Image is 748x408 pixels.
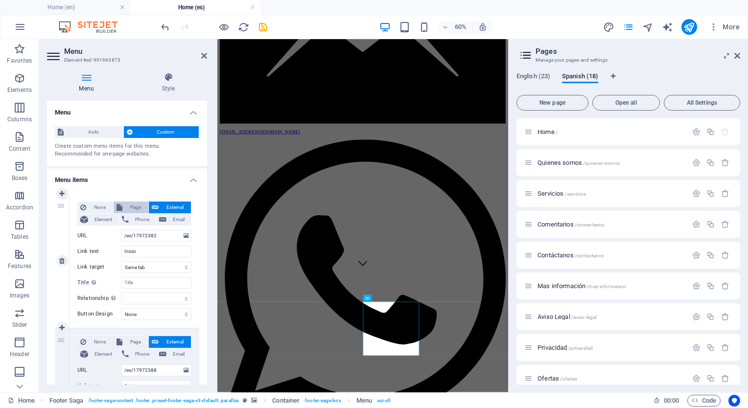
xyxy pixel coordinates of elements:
div: Duplicate [706,220,715,228]
span: /quienes-somos [583,160,620,166]
span: 00 00 [664,395,679,407]
label: Button Design [77,308,121,320]
div: Duplicate [706,128,715,136]
button: None [77,336,113,348]
span: Custom [136,126,196,138]
i: Reload page [238,22,249,33]
span: Page [125,336,145,348]
div: Aviso Legal/aviso-legal [535,314,687,320]
div: Remove [721,282,729,290]
span: Email [169,214,188,226]
button: publish [681,19,697,35]
span: Phone [132,348,153,360]
button: Usercentrics [728,395,740,407]
button: New page [516,95,588,111]
i: This element is a customizable preset [243,398,247,403]
h2: Menu [64,47,207,56]
span: Auto [67,126,120,138]
button: Phone [119,214,156,226]
nav: breadcrumb [49,395,391,407]
div: Ofertas/ofertas [535,375,687,382]
div: Remove [721,313,729,321]
div: Duplicate [706,159,715,167]
div: Remove [721,159,729,167]
p: Tables [11,233,28,241]
input: Link text... [121,380,191,392]
span: External [162,336,188,348]
span: . footer-saga-box [304,395,341,407]
i: Publish [683,22,695,33]
h4: Style [130,72,207,93]
h4: Home (es) [130,2,260,13]
span: Spanish (18) [562,70,598,84]
span: /ofertas [560,376,577,382]
div: Settings [692,313,701,321]
input: URL... [121,364,191,376]
h4: Menu [47,72,130,93]
button: Element [77,348,118,360]
h4: Menu [47,101,207,118]
span: Home [538,128,558,136]
span: Click to open page [538,221,604,228]
span: . footer-saga-content .footer .preset-footer-saga-v3-default .parallax [88,395,239,407]
div: Privacidad/privacidad [535,344,687,351]
h6: Session time [654,395,679,407]
p: Features [8,262,31,270]
span: Element [91,214,116,226]
span: /comentarios [575,222,605,227]
div: Settings [692,374,701,383]
h4: Menu items [47,168,207,186]
i: This element contains a background [251,398,257,403]
span: /mas-informacion [586,284,626,289]
div: Contáctanos/contactanos [535,252,687,258]
div: Settings [692,128,701,136]
p: Slider [12,321,27,329]
h3: Element #ed-991663873 [64,56,187,65]
div: Mas información/mas-informacion [535,283,687,289]
div: Remove [721,220,729,228]
span: New page [521,100,584,106]
label: Title [77,277,121,289]
span: /aviso-legal [571,315,597,320]
div: Language Tabs [516,72,740,91]
div: Duplicate [706,343,715,352]
span: All Settings [668,100,736,106]
button: reload [237,21,249,33]
button: Click here to leave preview mode and continue editing [218,21,230,33]
p: Footer [11,380,28,387]
h6: 60% [453,21,468,33]
span: : [671,397,672,404]
div: Duplicate [706,251,715,259]
span: External [162,202,188,213]
p: Images [10,292,30,299]
span: None [89,202,110,213]
div: Duplicate [706,374,715,383]
div: Remove [721,251,729,259]
button: Email [156,348,191,360]
span: More [709,22,740,32]
div: Settings [692,220,701,228]
span: Code [692,395,716,407]
p: Columns [7,115,32,123]
div: Remove [721,189,729,198]
p: Elements [7,86,32,94]
i: Undo: Change menu items (Ctrl+Z) [160,22,171,33]
button: Custom [124,126,199,138]
button: pages [623,21,634,33]
span: Click to select. Double-click to edit [356,395,372,407]
label: Link text [77,380,121,392]
button: Page [114,336,148,348]
button: undo [159,21,171,33]
p: Header [10,350,29,358]
div: Settings [692,159,701,167]
div: Comentarios/comentarios [535,221,687,227]
button: Open all [592,95,660,111]
i: On resize automatically adjust zoom level to fit chosen device. [478,23,487,31]
div: Remove [721,374,729,383]
input: Link text... [121,246,191,257]
div: Settings [692,189,701,198]
input: URL... [121,230,191,242]
button: More [705,19,744,35]
p: Boxes [12,174,28,182]
label: Relationship [77,293,121,304]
